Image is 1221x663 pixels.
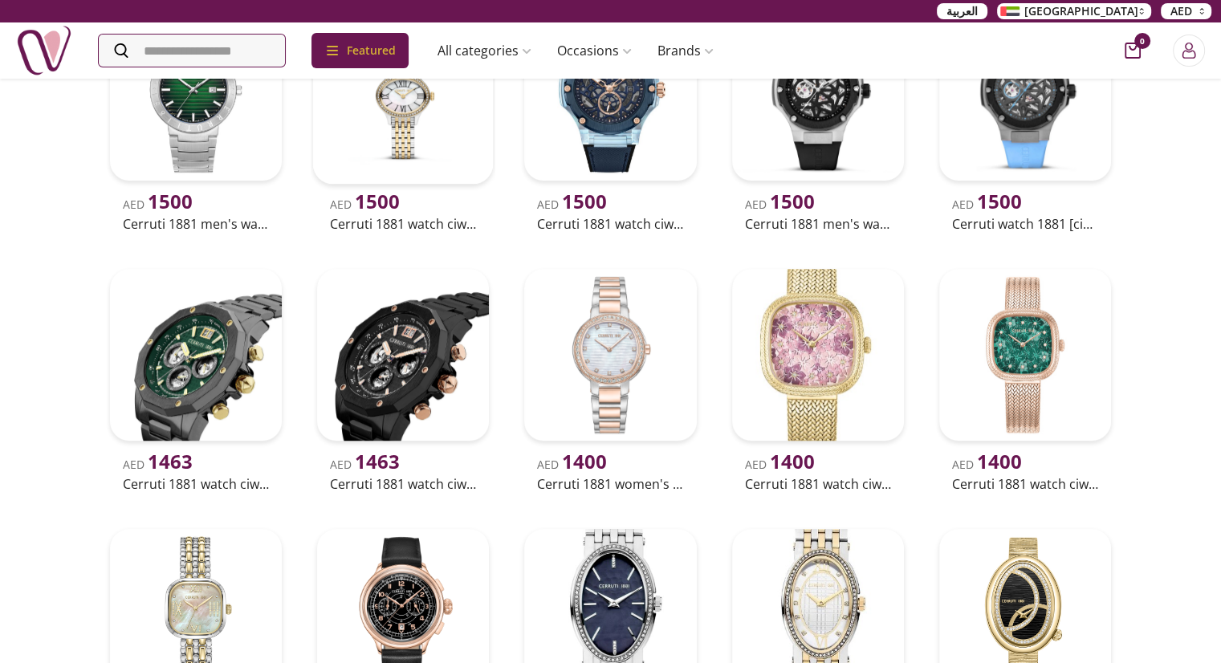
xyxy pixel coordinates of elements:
[1024,3,1138,19] span: [GEOGRAPHIC_DATA]
[311,33,409,68] div: Featured
[123,214,269,234] h2: Cerruti 1881 men's watch ciwga0043103
[537,214,683,234] h2: Cerruti 1881 watch ciwgn0022904
[123,474,269,494] h2: Cerruti 1881 watch ciwgi2207403
[317,269,489,441] img: uae-gifts-CERRUTI 1881 WATCH CIWGI2207402
[425,35,544,67] a: All categories
[104,2,288,236] a: uae-gifts-CERRUTI 1881 MEN'S WATCH CIWGA0043103AED 1500Cerruti 1881 men's watch ciwga0043103
[16,22,72,79] img: Nigwa-uae-gifts
[1170,3,1192,19] span: AED
[732,8,904,180] img: uae-gifts-CERRUTI 1881 MEN'S WATCH CIWGR0007101
[770,448,815,474] span: 1400
[726,2,910,236] a: uae-gifts-CERRUTI 1881 MEN'S WATCH CIWGR0007101AED 1500Cerruti 1881 men's watch ciwgr0007101
[148,448,193,474] span: 1463
[110,269,282,441] img: uae-gifts-CERRUTI 1881 WATCH CIWGI2207403
[952,197,1022,212] span: AED
[1000,6,1020,16] img: Arabic_dztd3n.png
[732,269,904,441] img: uae-gifts-CERRUTI 1881 WATCH CIWLG0024103
[645,35,726,67] a: Brands
[148,188,193,214] span: 1500
[311,2,495,236] a: uae-gifts-CERRUTI 1881 WATCH CIWLG0012205AED 1500Cerruti 1881 watch ciwlg0012205
[1134,33,1150,49] span: 0
[562,188,607,214] span: 1500
[355,448,400,474] span: 1463
[745,474,891,494] h2: Cerruti 1881 watch ciwlg0024103
[952,457,1022,472] span: AED
[939,8,1111,180] img: uae-gifts-CERRUTI WATCH 1881 [CIWGR0007104]
[977,448,1022,474] span: 1400
[745,214,891,234] h2: Cerruti 1881 men's watch ciwgr0007101
[330,474,476,494] h2: Cerruti 1881 watch ciwgi2207402
[524,269,696,441] img: uae-gifts-CERRUTI 1881 WOMEN'S WATCH CIWLG0043702
[977,188,1022,214] span: 1500
[1125,43,1141,59] button: cart-button
[933,2,1117,236] a: uae-gifts-CERRUTI WATCH 1881 [CIWGR0007104]AED 1500Cerruti watch 1881 [ciwgr0007104]
[952,214,1098,234] h2: Cerruti watch 1881 [ciwgr0007104]
[518,2,702,236] a: uae-gifts-CERRUTI 1881 WATCH CIWGN0022904AED 1500Cerruti 1881 watch ciwgn0022904
[745,457,815,472] span: AED
[946,3,978,19] span: العربية
[952,474,1098,494] h2: Cerruti 1881 watch ciwlg0024102
[524,8,696,180] img: uae-gifts-CERRUTI 1881 WATCH CIWGN0022904
[1173,35,1205,67] button: Login
[997,3,1151,19] button: [GEOGRAPHIC_DATA]
[123,197,193,212] span: AED
[110,8,282,180] img: uae-gifts-CERRUTI 1881 MEN'S WATCH CIWGA0043103
[726,262,910,497] a: uae-gifts-CERRUTI 1881 WATCH CIWLG0024103AED 1400Cerruti 1881 watch ciwlg0024103
[123,457,193,472] span: AED
[537,197,607,212] span: AED
[939,269,1111,441] img: uae-gifts-CERRUTI 1881 WATCH CIWLG0024102
[330,214,476,234] h2: Cerruti 1881 watch ciwlg0012205
[330,197,400,212] span: AED
[1161,3,1211,19] button: AED
[355,188,400,214] span: 1500
[537,474,683,494] h2: Cerruti 1881 women's watch ciwlg0043702
[518,262,702,497] a: uae-gifts-CERRUTI 1881 WOMEN'S WATCH CIWLG0043702AED 1400Cerruti 1881 women's watch ciwlg0043702
[311,262,495,497] a: uae-gifts-CERRUTI 1881 WATCH CIWGI2207402AED 1463Cerruti 1881 watch ciwgi2207402
[745,197,815,212] span: AED
[313,4,494,185] img: uae-gifts-CERRUTI 1881 WATCH CIWLG0012205
[104,262,288,497] a: uae-gifts-CERRUTI 1881 WATCH CIWGI2207403AED 1463Cerruti 1881 watch ciwgi2207403
[562,448,607,474] span: 1400
[330,457,400,472] span: AED
[544,35,645,67] a: Occasions
[933,262,1117,497] a: uae-gifts-CERRUTI 1881 WATCH CIWLG0024102AED 1400Cerruti 1881 watch ciwlg0024102
[770,188,815,214] span: 1500
[537,457,607,472] span: AED
[99,35,285,67] input: Search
